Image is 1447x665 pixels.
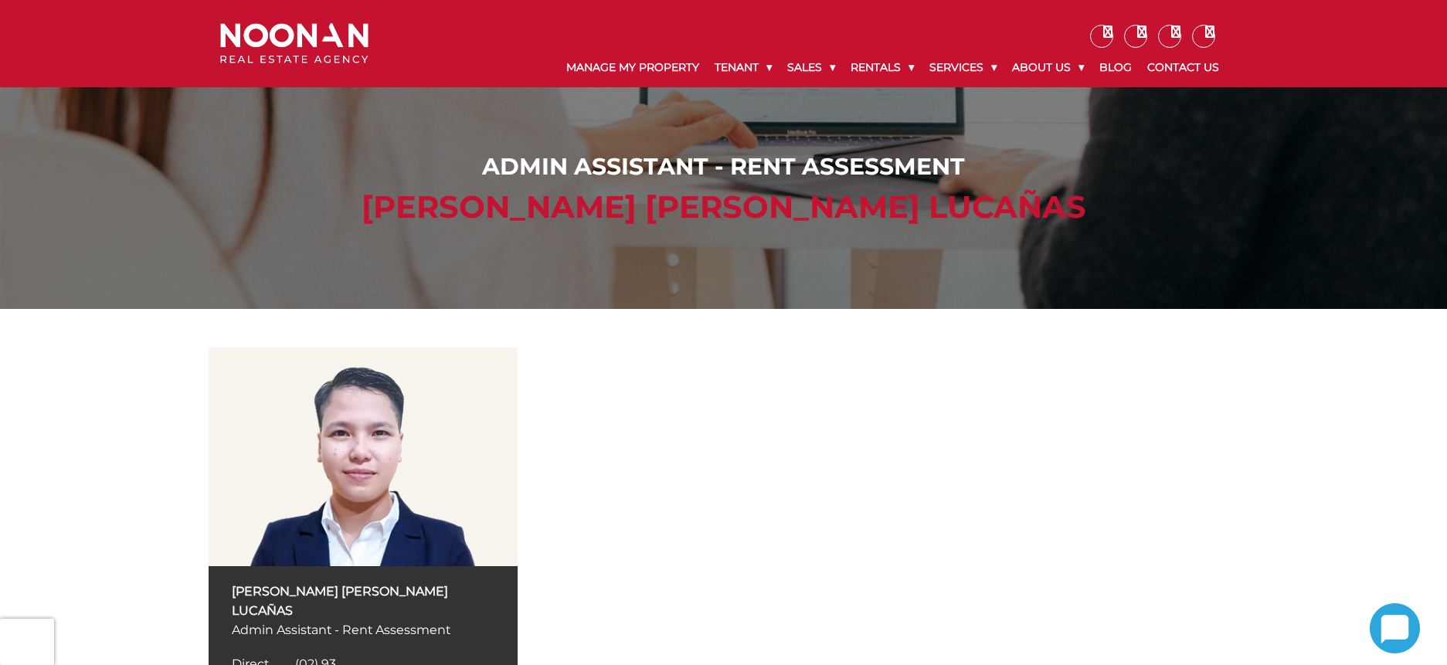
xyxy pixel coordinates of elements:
a: Sales [780,48,843,87]
a: Rentals [843,48,922,87]
p: Admin Assistant - Rent Assessment [232,620,494,640]
a: Manage My Property [559,48,707,87]
a: Tenant [707,48,780,87]
h1: Admin Assistant - Rent Assessment [224,153,1223,181]
img: Sarah Jane Lucañas [209,348,518,566]
h2: [PERSON_NAME] [PERSON_NAME] Lucañas [224,188,1223,226]
img: Noonan Real Estate Agency [220,23,369,64]
p: [PERSON_NAME] [PERSON_NAME] Lucañas [232,582,494,620]
a: Services [922,48,1004,87]
a: Blog [1092,48,1140,87]
a: About Us [1004,48,1092,87]
a: Contact Us [1140,48,1227,87]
